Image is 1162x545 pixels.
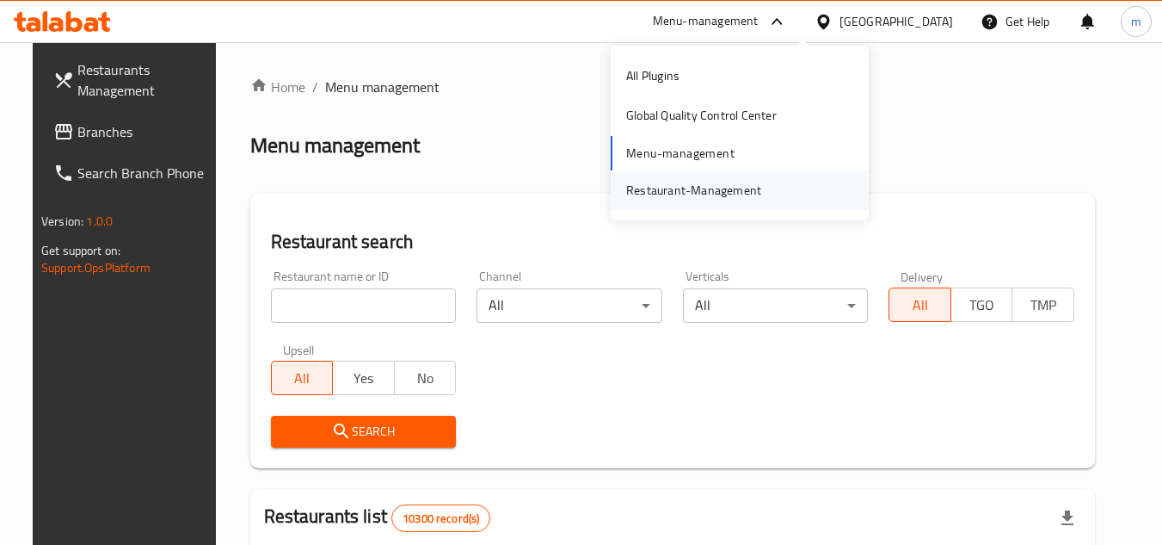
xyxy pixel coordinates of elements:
[250,77,305,97] a: Home
[77,59,213,101] span: Restaurants Management
[1131,12,1141,31] span: m
[325,77,440,97] span: Menu management
[41,210,83,232] span: Version:
[41,257,151,279] a: Support.OpsPlatform
[40,111,227,152] a: Branches
[626,181,761,200] div: Restaurant-Management
[1019,293,1067,318] span: TMP
[41,239,120,262] span: Get support on:
[250,132,420,159] h2: Menu management
[683,288,869,323] div: All
[950,288,1013,322] button: TGO
[888,288,951,322] button: All
[1011,288,1074,322] button: TMP
[40,49,227,111] a: Restaurants Management
[77,163,213,183] span: Search Branch Phone
[271,288,457,323] input: Search for restaurant name or ID..
[332,361,395,395] button: Yes
[394,361,457,395] button: No
[392,511,489,527] span: 10300 record(s)
[958,293,1006,318] span: TGO
[312,77,318,97] li: /
[40,152,227,194] a: Search Branch Phone
[86,210,113,232] span: 1.0.0
[77,121,213,142] span: Branches
[271,361,334,395] button: All
[271,229,1074,255] h2: Restaurant search
[391,505,490,532] div: Total records count
[250,77,1095,97] nav: breadcrumb
[264,504,491,532] h2: Restaurants list
[279,366,327,391] span: All
[340,366,388,391] span: Yes
[653,11,759,32] div: Menu-management
[285,421,443,443] span: Search
[626,106,777,125] div: Global Quality Control Center
[626,66,679,85] div: All Plugins
[476,288,662,323] div: All
[271,416,457,448] button: Search
[402,366,450,391] span: No
[896,293,944,318] span: All
[901,270,944,282] label: Delivery
[839,12,953,31] div: [GEOGRAPHIC_DATA]
[283,344,315,356] label: Upsell
[1047,498,1088,539] div: Export file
